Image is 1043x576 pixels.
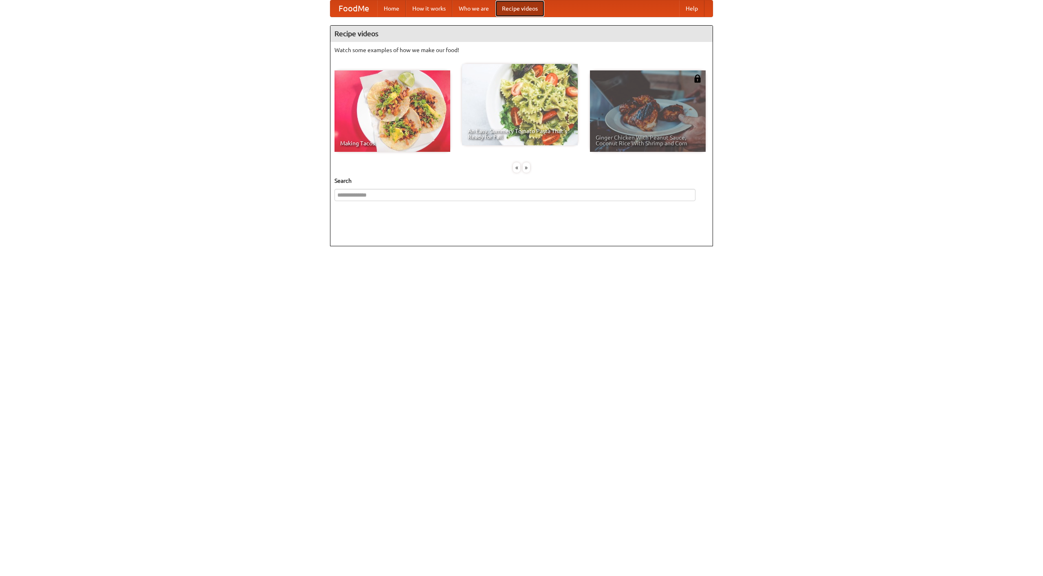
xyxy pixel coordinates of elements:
h4: Recipe videos [330,26,713,42]
a: Who we are [452,0,495,17]
a: An Easy, Summery Tomato Pasta That's Ready for Fall [462,64,578,145]
a: How it works [406,0,452,17]
a: Home [377,0,406,17]
h5: Search [334,177,709,185]
div: » [523,162,530,173]
img: 483408.png [693,74,702,83]
p: Watch some examples of how we make our food! [334,46,709,54]
span: Making Tacos [340,140,444,146]
span: An Easy, Summery Tomato Pasta That's Ready for Fall [468,128,572,140]
a: Recipe videos [495,0,544,17]
div: « [513,162,520,173]
a: Help [679,0,704,17]
a: FoodMe [330,0,377,17]
a: Making Tacos [334,70,450,152]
